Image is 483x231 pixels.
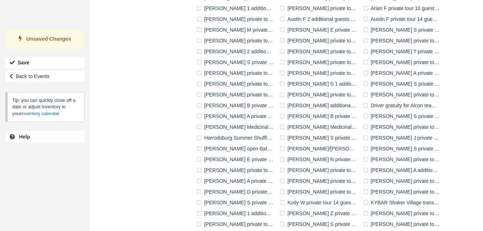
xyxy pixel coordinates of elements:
span: Driver gratuity for Alcon team outing [361,102,445,108]
span: Bernard E private tour 6 guests on 10-2-25 and 3 guests on 10-3-25 [278,27,361,32]
a: inventory calendar [21,111,59,116]
span: Arian F private tour 10 guests 10-17-25 [361,5,445,11]
span: Gregs Medicinal bourbon tour 8-21-2025 [195,124,278,130]
label: [PERSON_NAME] Z private tour 5 guests [DATE] [278,208,361,219]
span: Jessica S private tour 10 guests 9-25-2025 [361,145,445,151]
label: [PERSON_NAME] private tour 6 guests [DATE] [278,35,361,46]
label: Austin F private tour 14 guests [DATE] [361,14,445,24]
b: Save [18,60,29,65]
label: [PERSON_NAME] S private tour 4 guests [DATE] [361,78,445,89]
label: [PERSON_NAME] M private tour 12 guests 9-24, 9-25 and 9-26 [195,24,278,35]
span: Jessie E private tour 7-28-25 6 guests (1 child) [195,156,278,162]
label: [PERSON_NAME] private tour 7 guests [DATE] [278,165,361,176]
span: David Z private tour 2 guests 8-20-2025 [361,91,445,97]
label: [PERSON_NAME] S private tour 5 guests 9-26 and 9-27 [361,111,445,122]
label: [PERSON_NAME] 1 additional guest [195,208,278,219]
span: Bethany S private tour 4 guests 6-30-2025 [361,27,445,32]
span: Kody W private tour 14 guests 6-21-2025 [278,199,361,205]
span: Kyle Z private tour 5 guests 8-23-2025 [278,210,361,216]
button: Save [5,57,85,68]
label: [PERSON_NAME] S private tour 2 guests [DATE] [278,132,361,143]
label: [PERSON_NAME] private tour 8 guests [DATE] [195,35,278,46]
label: [PERSON_NAME] N private tour 8 guests [DATE] [278,154,361,165]
label: [PERSON_NAME] A private tour 4 guests [DATE] [195,176,278,186]
span: Jana S private tour 2 guests 10-23-2025 [278,135,361,140]
span: Chris C private tour 10 guests 10-5-2025 [195,70,278,76]
label: [PERSON_NAME] Medicinal bourbon tour [DATE] [195,122,278,132]
label: [PERSON_NAME] private tour 2 guests [DATE] [361,89,445,100]
span: Jessica/Brad H private tour 8 guests 10-14 and 10-15 [278,145,361,151]
label: [PERSON_NAME] private tour 3 guests [DATE] [278,68,361,78]
span: Kate B private tour 4 guests 7-27-2025 [361,178,445,184]
span: Austin F 2 additional guests 8-15-2025 [278,16,361,22]
label: [PERSON_NAME] S private tour 4 guests [DATE] [361,24,445,35]
label: [PERSON_NAME] private tour 2 guests [DATE] [278,186,361,197]
label: [PERSON_NAME] A private tour 6 guests [DATE] [361,68,445,78]
label: [PERSON_NAME] private tour 8 guests [DATE] [195,78,278,89]
span: Brad Z private tour 6 guests 6-2-2025 [278,37,361,43]
span: Doug K additional costs [278,102,361,108]
label: [PERSON_NAME] private tour 6 guests [DATE] [361,219,445,230]
label: [PERSON_NAME]/[PERSON_NAME] private tour 8 guests 10-14 and 10-15 [278,143,361,154]
b: Help [19,134,30,140]
label: [PERSON_NAME] B private tour 4 guests [DATE] [278,111,361,122]
span: Andrew H private tour 11 guests 6-14-2025 [278,5,361,11]
span: Jimmy M private tour 4 guests 9-13-2025 [361,156,445,162]
span: Katie D private tour 10 guests 7-18-2025 [195,189,278,194]
span: Christopher A private tour 6 guests 9-11-2025 [361,70,445,76]
span: Carson T private tour 11 guests 9-19-2025 [361,48,445,54]
label: [PERSON_NAME] private tour 10 guests [DATE] [195,68,278,78]
label: [PERSON_NAME] A private tour 2 guests [DATE] [195,111,278,122]
span: Chris B private tour 2 guests 8-20 and 8-21-2025 [361,59,445,65]
span: Linda S private tour 6 guests 5-30-2025 [278,221,361,227]
label: [PERSON_NAME] private tour 2 guests [DATE] [195,14,278,24]
span: Corey G private tour 8 guests 6-21-2025 [195,81,278,86]
span: Jill N private tour 8 guests 8-6-2025 [278,156,361,162]
label: Austin F 2 additional guests [DATE] [278,14,361,24]
label: [PERSON_NAME] private tour 5 guests [DATE] [278,176,361,186]
label: [PERSON_NAME] private tour 2 guests [DATE] and [DATE] [361,57,445,68]
a: Help [5,131,85,142]
span: Andrew H 1 additional guest 6-14-2025 [195,5,278,11]
span: Jeffrey G open Balance 12 guests 10-12-25 [195,145,278,151]
a: Back to Events [5,71,85,82]
span: Chris G private tour 3 guests 8-6-2025 [278,70,361,76]
label: [PERSON_NAME] S private tour 10 guests [DATE] [361,143,445,154]
span: Karen M private tour 5 guests 7-11-2025 [278,178,361,184]
span: Garrett S private tour 5 guests 9-26 and 9-27 [361,113,445,119]
span: Kyle Z 1 additional guest [195,210,278,216]
span: Cyndi S 1 additional guest 7-25-25 [278,81,361,86]
span: Laura R private tour 4 guests 6-20-2025 [195,221,278,227]
span: Gregs Medicinal bourbon tour 8-22-2025 [278,124,361,130]
span: Larry M private tour 9 guests 9-23-25 and 9-24-25 [361,210,445,216]
label: [PERSON_NAME] private tour 3 guests [DATE] [195,89,278,100]
label: Kody W private tour 14 guests [DATE] [278,197,361,208]
label: [PERSON_NAME] S private tour 16 guests [DATE] [195,197,278,208]
label: [PERSON_NAME] private tour 2 days 2 guests 10-8 and 10-9 [361,122,445,132]
label: [PERSON_NAME] private tour 4 guests [DATE] [361,154,445,165]
span: Austin F private tour 14 guests 8-15-2025 [361,16,445,22]
span: Jodie B private tour 4 guests 9-20-2025 [195,167,278,173]
label: [PERSON_NAME] private tour 11 guests [DATE] [278,3,361,14]
span: Erin A private tour 2 guests 8-3-2025 [195,113,278,119]
span: Kevin S private tour 16 guests 8-31-2025 [195,199,278,205]
label: [PERSON_NAME] S private tour 6 guests [DATE] [278,219,361,230]
label: [PERSON_NAME] private tour 9 guests [DATE] and [DATE] [361,208,445,219]
span: Jose A private tour 4 guests 5-31-2025 [195,178,278,184]
p: Tip: you can quickly close off a date or adjust inventory in your . [5,92,85,122]
span: Chad H private tour 5 guests 9-5-2025 [278,59,361,65]
label: [PERSON_NAME] E private tour 6 guests on [DATE] and 3 guests on [DATE] [278,24,361,35]
span: Jordi C private tour 7 guests 8-30-2025 [278,167,361,173]
span: Dorine B private tour 12 guests 10-17-2025 [195,102,278,108]
label: [PERSON_NAME] private tour 4 guests [DATE] [361,35,445,46]
span: Jose A additional guest for 5-31-25 tour [361,167,445,173]
label: [PERSON_NAME] 1 additional guest [DATE] [195,3,278,14]
span: Catherine S private tour 10 guests 10-25-2025 [195,59,278,65]
label: Arian F private tour 10 guests [DATE] [361,3,445,14]
span: Bruce Rau private tour 4 guests 6-21-2025 [361,37,445,43]
label: [PERSON_NAME] S private tour 10 guests [DATE] [195,57,278,68]
label: [PERSON_NAME] S 1 additional guest [DATE] [278,78,361,89]
label: [PERSON_NAME] J private tour 4 guests [DATE] [361,132,445,143]
label: Harrodsburg Summer Shuffle Transportation [195,132,278,143]
span: Daniel P private tour 3 guests 10-23-2025 [195,91,278,97]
